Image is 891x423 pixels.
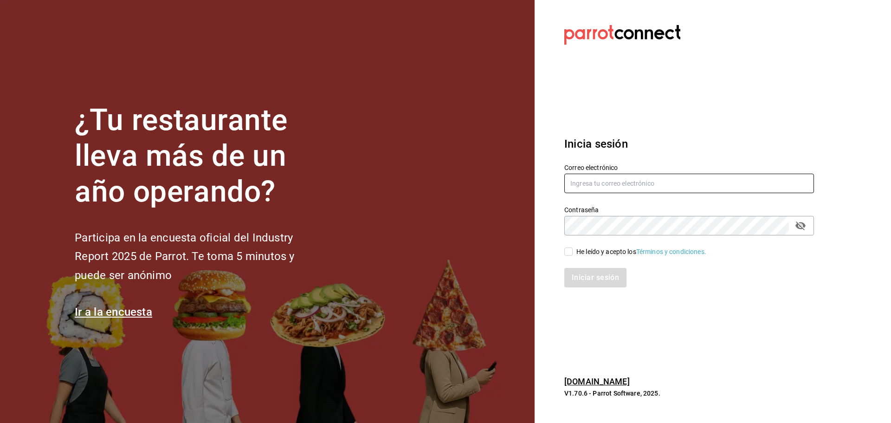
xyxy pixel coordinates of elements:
[564,377,630,386] a: [DOMAIN_NAME]
[75,103,325,209] h1: ¿Tu restaurante lleva más de un año operando?
[564,136,814,152] h3: Inicia sesión
[636,248,706,255] a: Términos y condiciones.
[75,306,152,319] a: Ir a la encuesta
[564,207,814,213] label: Contraseña
[564,174,814,193] input: Ingresa tu correo electrónico
[75,228,325,285] h2: Participa en la encuesta oficial del Industry Report 2025 de Parrot. Te toma 5 minutos y puede se...
[576,247,706,257] div: He leído y acepto los
[564,389,814,398] p: V1.70.6 - Parrot Software, 2025.
[793,218,808,234] button: passwordField
[564,164,814,171] label: Correo electrónico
